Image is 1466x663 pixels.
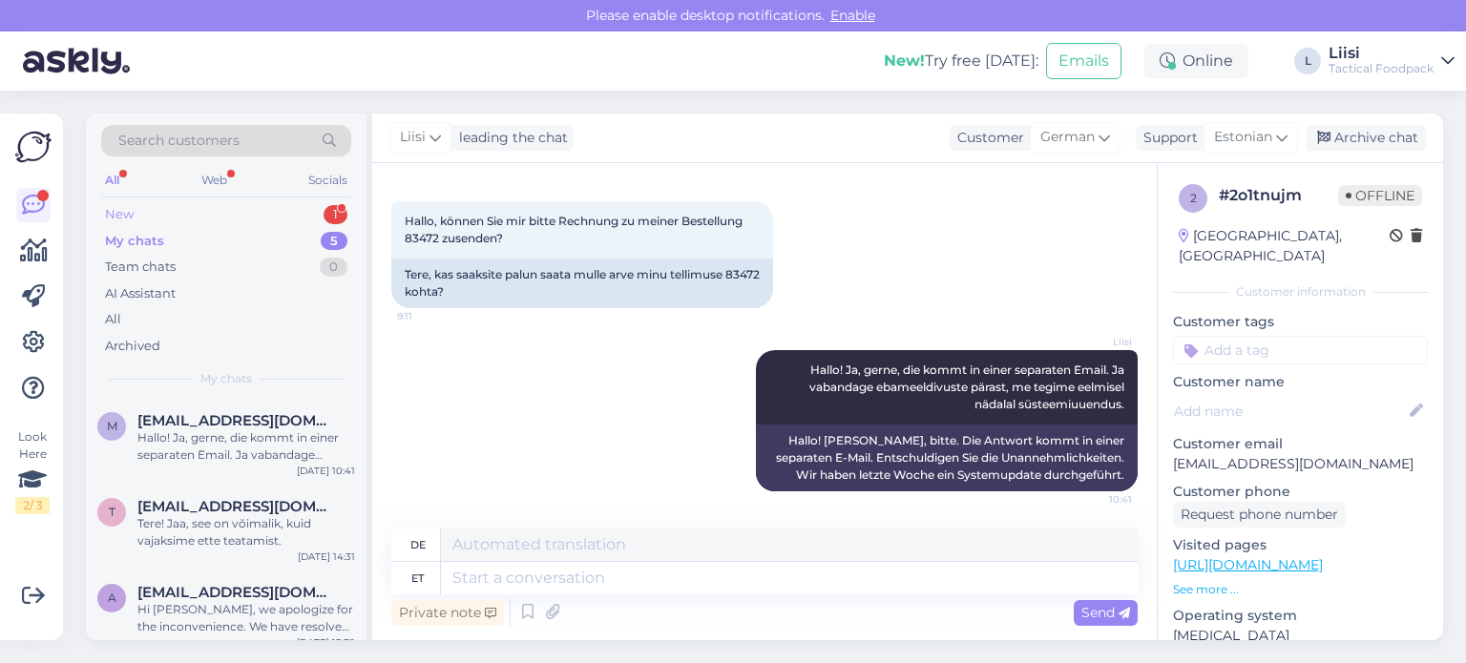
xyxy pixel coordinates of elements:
div: de [410,528,426,561]
span: Liisi [1060,335,1132,349]
div: leading the chat [451,128,568,148]
div: 5 [321,232,347,251]
span: 9:11 [397,309,469,323]
span: Estonian [1214,127,1272,148]
div: Archived [105,337,160,356]
span: Hallo, können Sie mir bitte Rechnung zu meiner Bestellung 83472 zusenden? [405,214,745,245]
div: My chats [105,232,164,251]
div: [DATE] 13:32 [297,635,355,650]
span: avenskevics@gmail.com [137,584,336,601]
div: Liisi [1329,46,1434,61]
a: LiisiTactical Foodpack [1329,46,1455,76]
p: Customer email [1173,434,1428,454]
span: Send [1081,604,1130,621]
span: Search customers [118,131,240,151]
span: t [109,505,115,519]
div: Web [198,168,231,193]
div: [DATE] 10:41 [297,464,355,478]
p: See more ... [1173,581,1428,598]
span: M [107,419,117,433]
div: 0 [320,258,347,277]
p: Customer phone [1173,482,1428,502]
div: Customer [950,128,1024,148]
span: a [108,590,116,605]
div: [GEOGRAPHIC_DATA], [GEOGRAPHIC_DATA] [1179,226,1390,266]
p: [EMAIL_ADDRESS][DOMAIN_NAME] [1173,454,1428,474]
div: et [411,562,424,594]
div: Tere, kas saaksite palun saata mulle arve minu tellimuse 83472 kohta? [391,259,773,308]
div: Archive chat [1306,125,1426,151]
span: Me@postfach-weber.de [137,412,336,429]
span: Offline [1338,185,1422,206]
span: Enable [825,7,881,24]
p: Customer name [1173,372,1428,392]
input: Add a tag [1173,336,1428,364]
div: Team chats [105,258,176,277]
div: 2 / 3 [15,497,50,514]
div: All [105,310,121,329]
a: [URL][DOMAIN_NAME] [1173,556,1323,573]
div: Hallo! [PERSON_NAME], bitte. Die Antwort kommt in einer separaten E-Mail. Entschuldigen Sie die U... [756,425,1138,491]
span: German [1040,127,1095,148]
input: Add name [1174,401,1406,422]
div: Customer information [1173,283,1428,300]
div: Private note [391,600,504,626]
b: New! [884,52,925,70]
div: AI Assistant [105,284,176,303]
span: 10:41 [1060,492,1132,507]
div: Try free [DATE]: [884,50,1038,73]
div: New [105,205,134,224]
div: Request phone number [1173,502,1346,528]
div: All [101,168,123,193]
div: Hallo! Ja, gerne, die kommt in einer separaten Email. Ja vabandage ebameeldivuste pärast, me tegi... [137,429,355,464]
p: Operating system [1173,606,1428,626]
p: [MEDICAL_DATA] [1173,626,1428,646]
button: Emails [1046,43,1121,79]
div: Socials [304,168,351,193]
div: Tactical Foodpack [1329,61,1434,76]
span: thilo.neyers@gmx.de [137,498,336,515]
span: My chats [200,370,252,387]
p: Customer tags [1173,312,1428,332]
span: 2 [1190,191,1197,205]
div: Support [1136,128,1198,148]
img: Askly Logo [15,129,52,165]
div: [DATE] 14:31 [298,549,355,564]
div: # 2o1tnujm [1219,184,1338,207]
span: Liisi [400,127,426,148]
div: Tere! Jaa, see on võimalik, kuid vajaksime ette teatamist. [137,515,355,549]
p: Visited pages [1173,535,1428,555]
div: Online [1144,44,1248,78]
div: L [1294,48,1321,74]
div: 1 [324,205,347,224]
div: Look Here [15,428,50,514]
span: Hallo! Ja, gerne, die kommt in einer separaten Email. Ja vabandage ebameeldivuste pärast, me tegi... [809,363,1127,411]
div: Hi [PERSON_NAME], we apologize for the inconvenience. We have resolved the issue and the missing ... [137,601,355,635]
